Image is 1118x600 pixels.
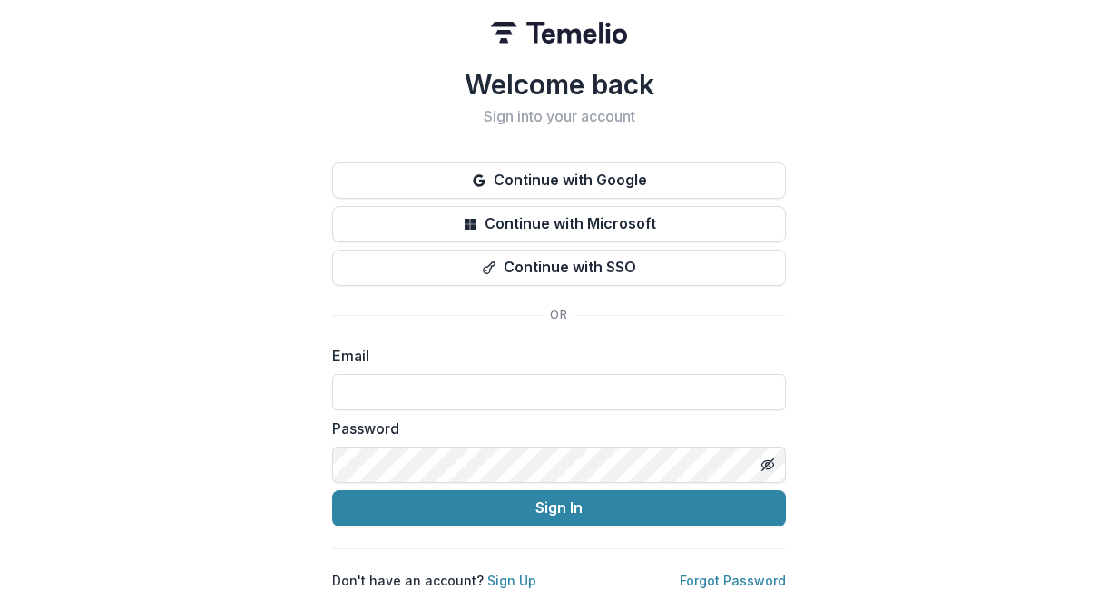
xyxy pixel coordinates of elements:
[753,450,782,479] button: Toggle password visibility
[487,573,536,588] a: Sign Up
[332,418,775,439] label: Password
[680,573,786,588] a: Forgot Password
[332,206,786,242] button: Continue with Microsoft
[332,345,775,367] label: Email
[332,108,786,125] h2: Sign into your account
[332,162,786,199] button: Continue with Google
[332,490,786,526] button: Sign In
[491,22,627,44] img: Temelio
[332,571,536,590] p: Don't have an account?
[332,68,786,101] h1: Welcome back
[332,250,786,286] button: Continue with SSO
